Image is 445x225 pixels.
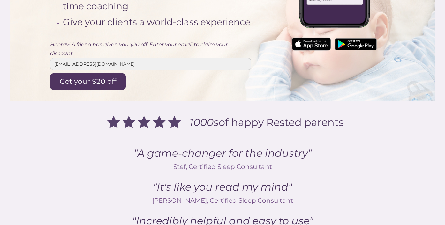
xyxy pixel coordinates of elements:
[186,118,344,127] div: of happy Rested parents
[50,40,251,90] form: Email Form 2
[101,111,186,134] img: 5 Stars
[134,147,312,159] em: "A game-changer for the industry"
[63,16,251,28] div: Give your clients a world-class experience
[50,73,126,90] input: Get your $20 off
[190,116,219,128] em: 1000s
[153,181,292,193] em: "It's like you read my mind"
[50,58,251,70] input: e.g. merylsleep@gmail.com
[72,196,373,205] p: [PERSON_NAME], Certified Sleep Consultant
[72,162,373,171] p: Stef, Certified Sleep Consultant
[50,41,228,56] em: Hooray! A friend has given you $20 off. Enter your email to claim your discount.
